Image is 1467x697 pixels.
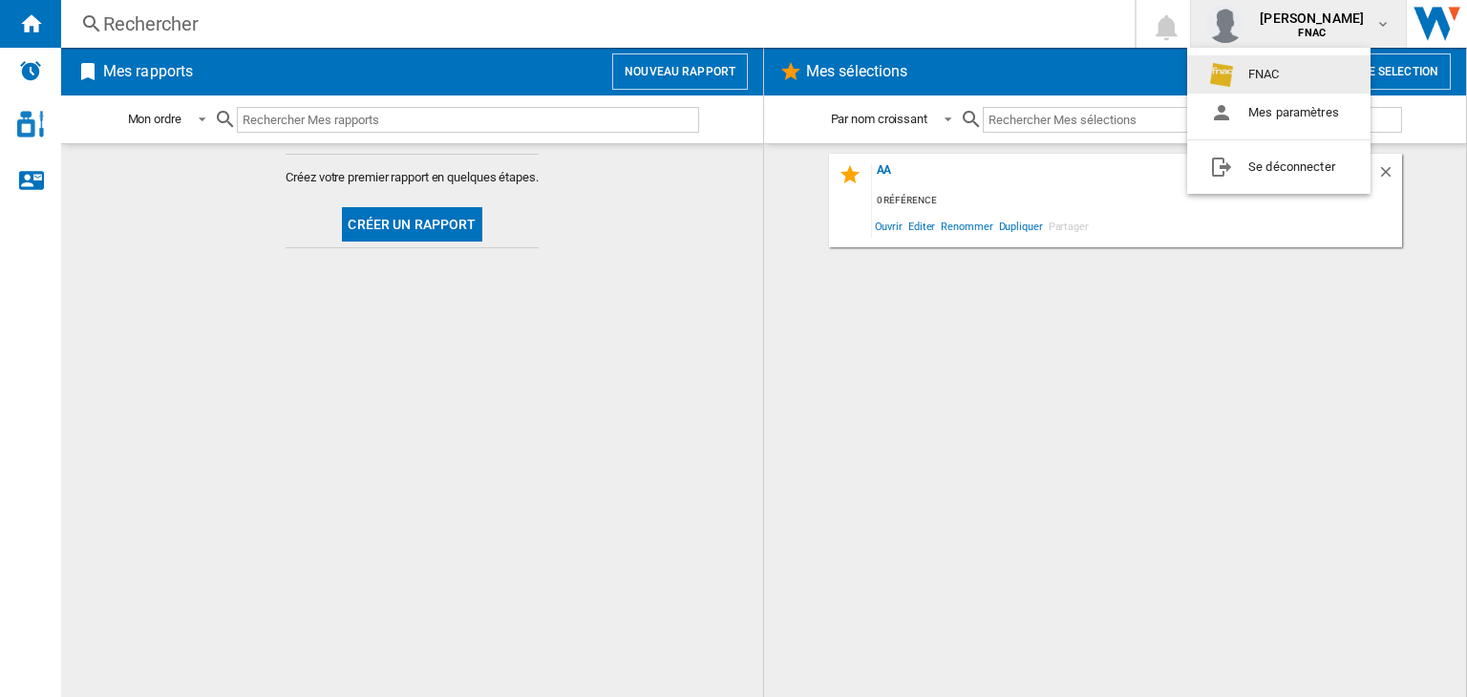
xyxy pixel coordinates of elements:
[1187,94,1371,132] button: Mes paramètres
[1187,148,1371,186] button: Se déconnecter
[1187,55,1371,94] button: FNAC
